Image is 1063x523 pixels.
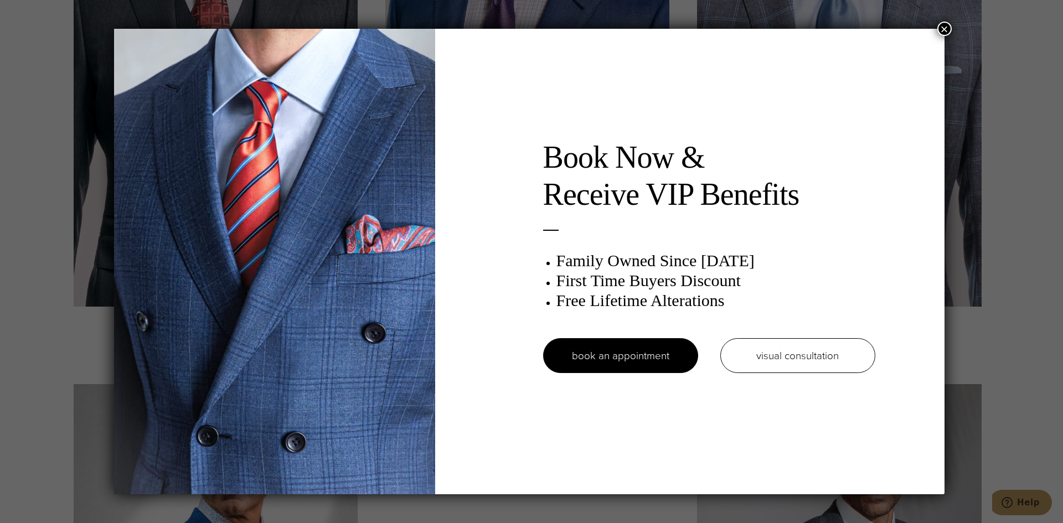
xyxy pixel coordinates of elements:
h2: Book Now & Receive VIP Benefits [543,139,875,213]
span: Help [25,8,48,18]
h3: Family Owned Since [DATE] [556,251,875,271]
h3: Free Lifetime Alterations [556,291,875,310]
a: visual consultation [720,338,875,373]
a: book an appointment [543,338,698,373]
h3: First Time Buyers Discount [556,271,875,291]
button: Close [937,22,952,36]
